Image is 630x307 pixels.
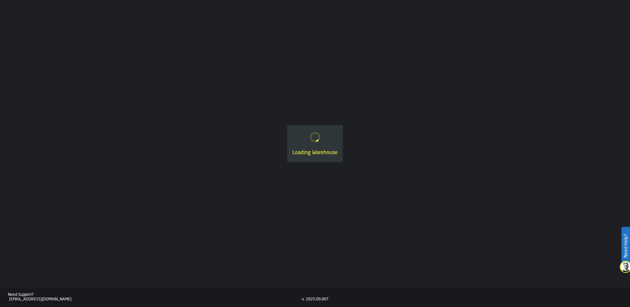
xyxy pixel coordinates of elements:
div: v. [302,297,304,302]
div: 2025.09.007 [306,297,328,302]
div: Loading Warehouse [292,149,338,157]
div: [EMAIL_ADDRESS][DOMAIN_NAME] [9,297,302,302]
div: Need Support? [8,293,302,297]
a: Need Support?[EMAIL_ADDRESS][DOMAIN_NAME] [8,293,302,302]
